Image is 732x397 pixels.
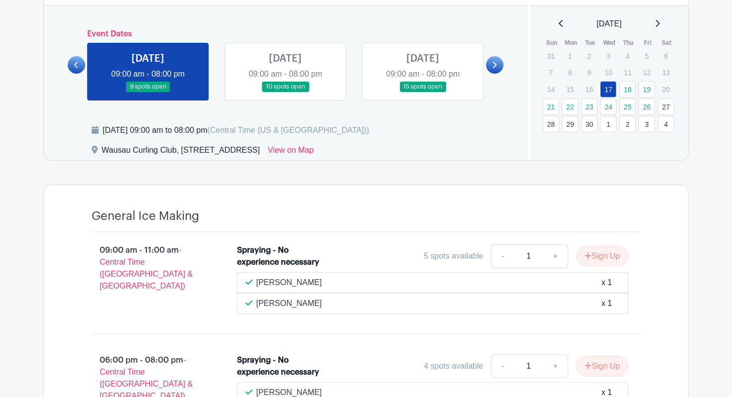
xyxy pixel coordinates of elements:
[638,99,655,115] a: 26
[491,354,514,378] a: -
[581,65,598,80] p: 9
[562,48,578,64] p: 1
[619,48,636,64] p: 4
[562,82,578,97] p: 15
[600,48,616,64] p: 3
[85,29,486,39] h6: Event Dates
[581,82,598,97] p: 16
[657,38,677,48] th: Sat
[597,18,621,30] span: [DATE]
[562,99,578,115] a: 22
[92,209,199,223] h4: General Ice Making
[581,99,598,115] a: 23
[207,126,369,134] span: (Central Time (US & [GEOGRAPHIC_DATA]))
[562,65,578,80] p: 8
[543,354,568,378] a: +
[237,354,323,378] div: Spraying - No experience necessary
[619,65,636,80] p: 11
[543,99,559,115] a: 21
[102,144,260,160] div: Wausau Curling Club, [STREET_ADDRESS]
[638,48,655,64] p: 5
[619,116,636,132] a: 2
[543,244,568,268] a: +
[638,38,657,48] th: Fri
[424,360,483,372] div: 4 spots available
[76,240,221,296] p: 09:00 am - 11:00 am
[543,65,559,80] p: 7
[600,38,619,48] th: Wed
[543,82,559,97] p: 14
[561,38,581,48] th: Mon
[600,116,616,132] a: 1
[602,298,612,309] div: x 1
[658,116,674,132] a: 4
[576,356,628,377] button: Sign Up
[103,124,369,136] div: [DATE] 09:00 am to 08:00 pm
[638,116,655,132] a: 3
[619,81,636,98] a: 18
[268,144,314,160] a: View on Map
[600,65,616,80] p: 10
[600,99,616,115] a: 24
[542,38,562,48] th: Sun
[581,116,598,132] a: 30
[581,38,600,48] th: Tue
[576,246,628,267] button: Sign Up
[658,82,674,97] p: 20
[619,99,636,115] a: 25
[256,298,322,309] p: [PERSON_NAME]
[491,244,514,268] a: -
[581,48,598,64] p: 2
[543,116,559,132] a: 28
[256,277,322,289] p: [PERSON_NAME]
[658,48,674,64] p: 6
[638,81,655,98] a: 19
[237,244,323,268] div: Spraying - No experience necessary
[658,65,674,80] p: 13
[638,65,655,80] p: 12
[602,277,612,289] div: x 1
[424,250,483,262] div: 5 spots available
[658,99,674,115] a: 27
[562,116,578,132] a: 29
[543,48,559,64] p: 31
[600,81,616,98] a: 17
[619,38,638,48] th: Thu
